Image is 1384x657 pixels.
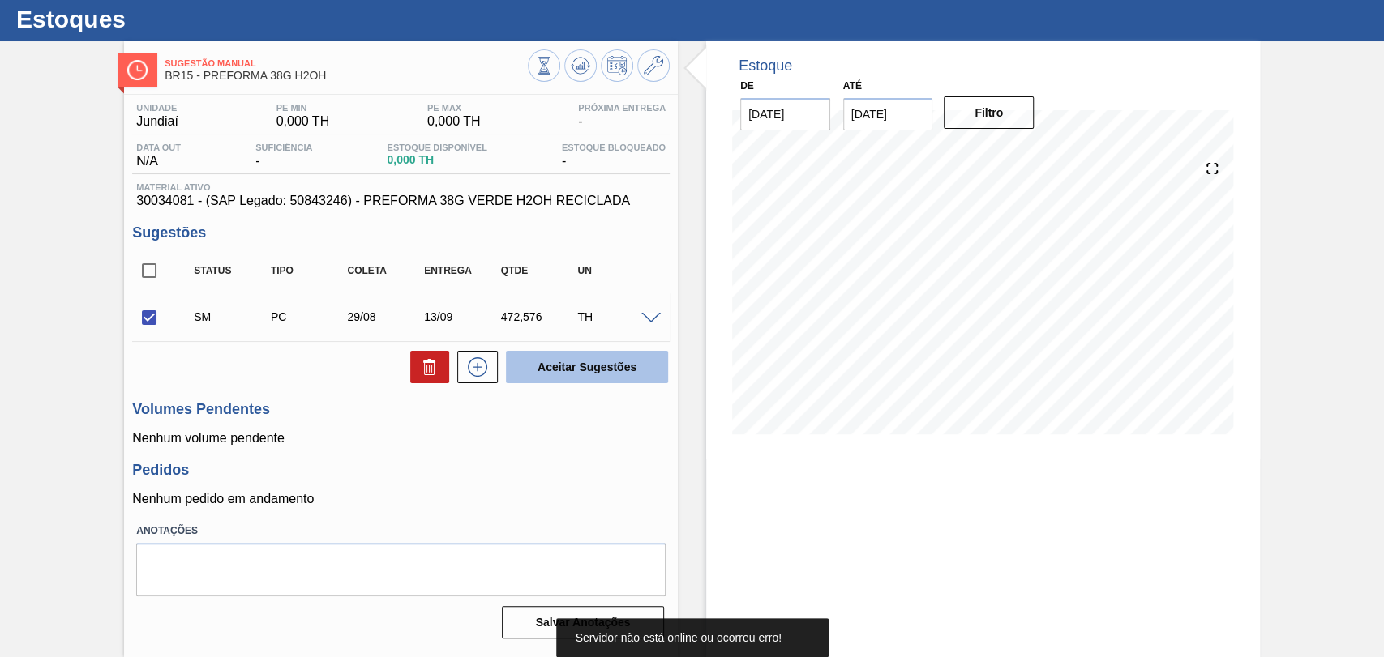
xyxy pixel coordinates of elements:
[740,80,754,92] label: De
[739,58,792,75] div: Estoque
[427,103,481,113] span: PE MAX
[267,265,351,276] div: Tipo
[136,519,666,543] label: Anotações
[578,103,666,113] span: Próxima Entrega
[944,96,1034,129] button: Filtro
[136,194,666,208] span: 30034081 - (SAP Legado: 50843246) - PREFORMA 38G VERDE H2OH RECICLADA
[190,310,274,323] div: Sugestão Manual
[502,606,664,638] button: Salvar Anotações
[136,182,666,192] span: Material ativo
[601,49,633,82] button: Programar Estoque
[136,103,178,113] span: Unidade
[16,10,304,28] h1: Estoques
[637,49,670,82] button: Ir ao Master Data / Geral
[449,351,498,383] div: Nova sugestão
[843,80,862,92] label: Até
[387,154,486,166] span: 0,000 TH
[190,265,274,276] div: Status
[132,143,185,169] div: N/A
[564,49,597,82] button: Atualizar Gráfico
[267,310,351,323] div: Pedido de Compra
[573,310,658,323] div: TH
[165,70,528,82] span: BR15 - PREFORMA 38G H2OH
[343,310,427,323] div: 29/08/2025
[387,143,486,152] span: Estoque Disponível
[576,631,782,644] span: Servidor não está online ou ocorreu erro!
[573,265,658,276] div: UN
[402,351,449,383] div: Excluir Sugestões
[420,265,504,276] div: Entrega
[420,310,504,323] div: 13/09/2025
[740,98,830,130] input: dd/mm/yyyy
[136,143,181,152] span: Data out
[132,431,670,446] p: Nenhum volume pendente
[506,351,668,383] button: Aceitar Sugestões
[558,143,670,169] div: -
[255,143,312,152] span: Suficiência
[427,114,481,129] span: 0,000 TH
[498,349,670,385] div: Aceitar Sugestões
[251,143,316,169] div: -
[343,265,427,276] div: Coleta
[132,224,670,241] h3: Sugestões
[497,265,581,276] div: Qtde
[497,310,581,323] div: 472,576
[562,143,666,152] span: Estoque Bloqueado
[165,58,528,68] span: Sugestão Manual
[276,114,330,129] span: 0,000 TH
[132,462,670,479] h3: Pedidos
[136,114,178,129] span: Jundiaí
[127,60,148,80] img: Ícone
[528,49,560,82] button: Visão Geral dos Estoques
[132,492,670,506] p: Nenhum pedido em andamento
[276,103,330,113] span: PE MIN
[132,401,670,418] h3: Volumes Pendentes
[843,98,933,130] input: dd/mm/yyyy
[574,103,670,129] div: -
